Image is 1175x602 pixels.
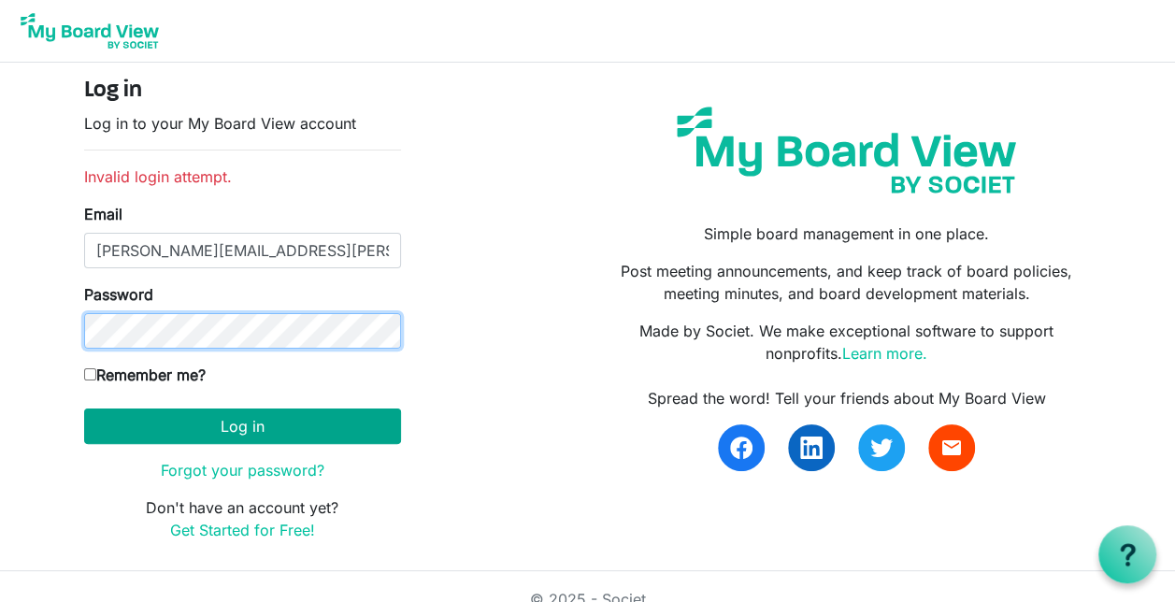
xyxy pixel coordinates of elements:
[84,78,401,105] h4: Log in
[15,7,165,54] img: My Board View Logo
[663,93,1030,208] img: my-board-view-societ.svg
[940,437,963,459] span: email
[870,437,893,459] img: twitter.svg
[170,521,315,539] a: Get Started for Free!
[84,368,96,380] input: Remember me?
[84,112,401,135] p: Log in to your My Board View account
[928,424,975,471] a: email
[84,165,401,188] li: Invalid login attempt.
[842,344,927,363] a: Learn more.
[84,496,401,541] p: Don't have an account yet?
[601,387,1091,409] div: Spread the word! Tell your friends about My Board View
[800,437,823,459] img: linkedin.svg
[601,260,1091,305] p: Post meeting announcements, and keep track of board policies, meeting minutes, and board developm...
[730,437,752,459] img: facebook.svg
[84,283,153,306] label: Password
[601,320,1091,365] p: Made by Societ. We make exceptional software to support nonprofits.
[161,461,324,480] a: Forgot your password?
[601,222,1091,245] p: Simple board management in one place.
[84,203,122,225] label: Email
[84,364,206,386] label: Remember me?
[84,408,401,444] button: Log in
